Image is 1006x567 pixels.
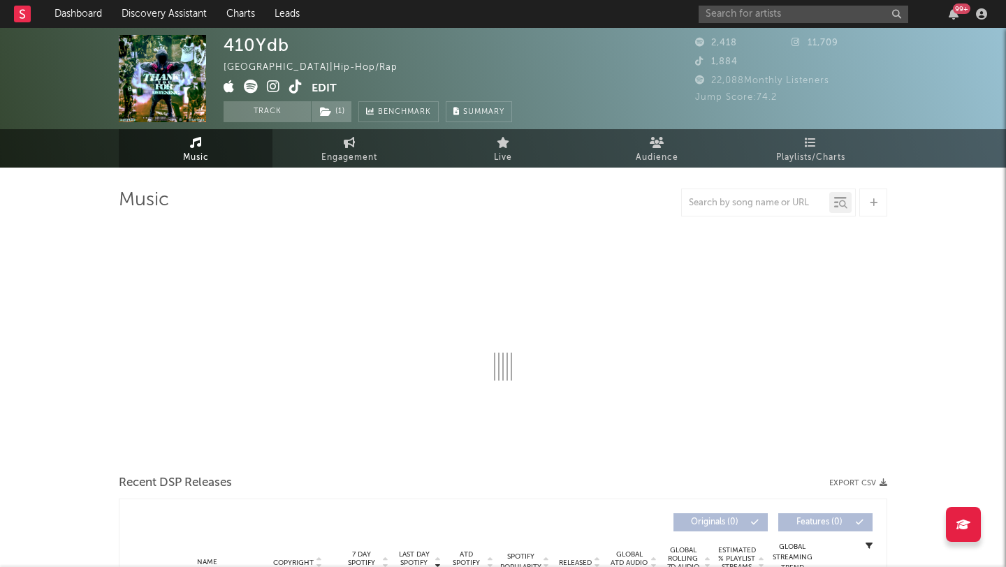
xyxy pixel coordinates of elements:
span: ( 1 ) [311,101,352,122]
input: Search for artists [699,6,908,23]
span: Music [183,149,209,166]
button: Edit [312,80,337,97]
button: (1) [312,101,351,122]
span: 11,709 [792,38,838,47]
button: Export CSV [829,479,887,487]
button: Summary [446,101,512,122]
span: Audience [636,149,678,166]
span: Released [559,559,592,567]
a: Playlists/Charts [734,129,887,168]
input: Search by song name or URL [682,198,829,209]
span: Originals ( 0 ) [683,518,747,526]
span: Recent DSP Releases [119,475,232,492]
span: 2,418 [695,38,737,47]
button: Features(0) [778,513,873,531]
div: 410Ydb [224,35,289,55]
span: Engagement [321,149,377,166]
span: Copyright [273,559,314,567]
span: Playlists/Charts [776,149,845,166]
a: Music [119,129,272,168]
span: 1,884 [695,57,738,66]
span: 22,088 Monthly Listeners [695,76,829,85]
a: Benchmark [358,101,439,122]
div: 99 + [953,3,970,14]
a: Audience [580,129,734,168]
div: [GEOGRAPHIC_DATA] | Hip-Hop/Rap [224,59,414,76]
span: Jump Score: 74.2 [695,93,777,102]
span: Benchmark [378,104,431,121]
span: Features ( 0 ) [787,518,852,526]
a: Live [426,129,580,168]
span: Live [494,149,512,166]
button: 99+ [949,8,958,20]
a: Engagement [272,129,426,168]
span: Summary [463,108,504,116]
button: Originals(0) [673,513,768,531]
button: Track [224,101,311,122]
